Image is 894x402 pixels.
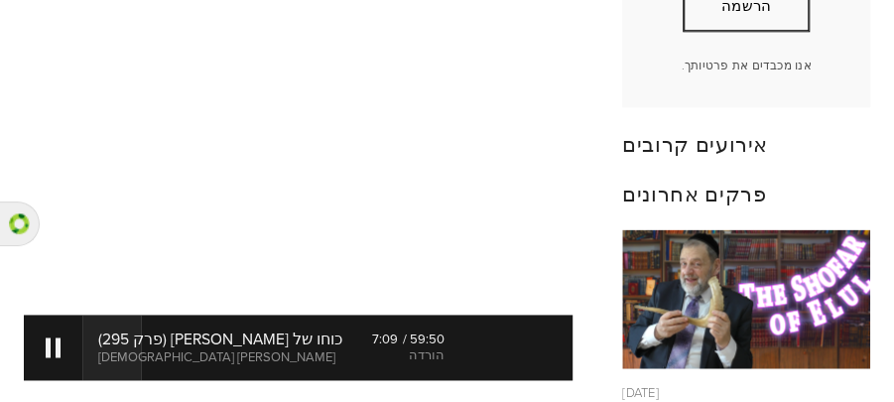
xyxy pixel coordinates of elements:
font: [DATE] [622,383,659,401]
img: שופר אלול (פרק 297) [622,229,871,369]
font: פרקים אחרונים [622,179,766,207]
a: הורדה [409,345,445,363]
font: אנו מכבדים את פרטיותך. [681,57,811,73]
font: אירועים קרובים [622,129,768,158]
a: שופר אלול (פרק 297) [622,229,870,369]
